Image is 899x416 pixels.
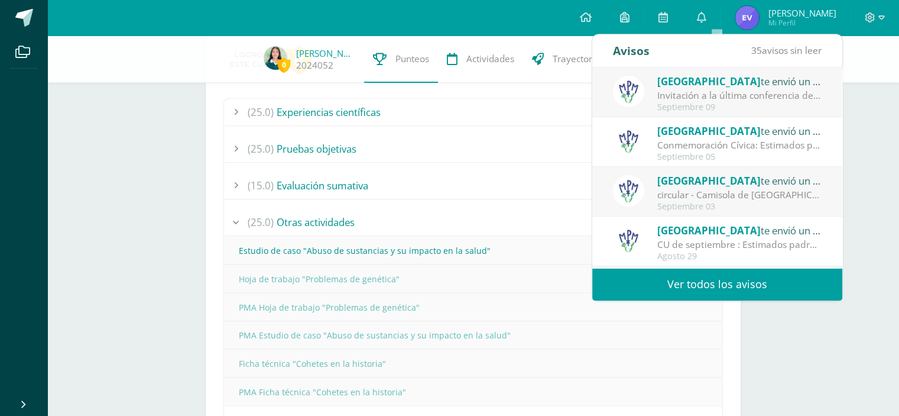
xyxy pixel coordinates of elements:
[296,59,333,72] a: 2024052
[657,75,761,88] span: [GEOGRAPHIC_DATA]
[613,225,644,256] img: a3978fa95217fc78923840df5a445bcb.png
[224,379,722,405] div: PMA Ficha técnica "Cohetes en la historia"
[523,36,609,83] a: Trayectoria
[657,102,822,112] div: Septiembre 09
[248,136,274,162] span: (25.0)
[466,53,514,65] span: Actividades
[657,251,822,262] div: Agosto 29
[657,124,761,138] span: [GEOGRAPHIC_DATA]
[613,125,644,157] img: a3978fa95217fc78923840df5a445bcb.png
[248,209,274,236] span: (25.0)
[224,136,722,162] div: Pruebas objetivas
[657,138,822,152] div: Conmemoración Cívica: Estimados padres de familia: Compartimos con ustedes información de la Conm...
[657,174,761,188] span: [GEOGRAPHIC_DATA]
[751,44,762,57] span: 35
[248,99,274,125] span: (25.0)
[751,44,822,57] span: avisos sin leer
[657,123,822,138] div: te envió un aviso
[613,175,644,207] img: a3978fa95217fc78923840df5a445bcb.png
[657,224,761,237] span: [GEOGRAPHIC_DATA]
[264,46,287,70] img: 36401dd1118056176d29b60afdf4148b.png
[224,350,722,377] div: Ficha técnica "Cohetes en la historia"
[224,172,722,199] div: Evaluación sumativa
[657,238,822,251] div: CU de septiembre : Estimados padres de familia: Les compartimos el CU del mes de septiembre. ¡Fel...
[224,99,722,125] div: Experiencias científicas
[364,36,438,83] a: Punteos
[395,53,429,65] span: Punteos
[553,53,600,65] span: Trayectoria
[657,202,822,212] div: Septiembre 03
[224,209,722,236] div: Otras actividades
[657,173,822,188] div: te envió un aviso
[224,294,722,321] div: PMA Hoja de trabajo "Problemas de genética"
[224,266,722,292] div: Hoja de trabajo "Problemas de genética"
[613,76,644,107] img: a3978fa95217fc78923840df5a445bcb.png
[613,34,650,67] div: Avisos
[768,7,836,19] span: [PERSON_NAME]
[224,322,722,349] div: PMA Estudio de caso "Abuso de sustancias y su impacto en la salud"
[296,47,355,59] a: [PERSON_NAME]
[657,89,822,102] div: Invitación a la última conferencia del año: Estimados padres de familia: Con mucha alegría les in...
[438,36,523,83] a: Actividades
[657,222,822,238] div: te envió un aviso
[657,188,822,202] div: circular - Camisola de Guatemala: Estimados padres de familia: Compartimos con ustedes circular. ...
[224,237,722,264] div: Estudio de caso "Abuso de sustancias y su impacto en la salud"
[592,268,842,301] a: Ver todos los avisos
[277,57,290,72] span: 0
[735,6,759,30] img: 1d783d36c0c1c5223af21090f2d2739b.png
[768,18,836,28] span: Mi Perfil
[657,73,822,89] div: te envió un aviso
[248,172,274,199] span: (15.0)
[657,152,822,162] div: Septiembre 05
